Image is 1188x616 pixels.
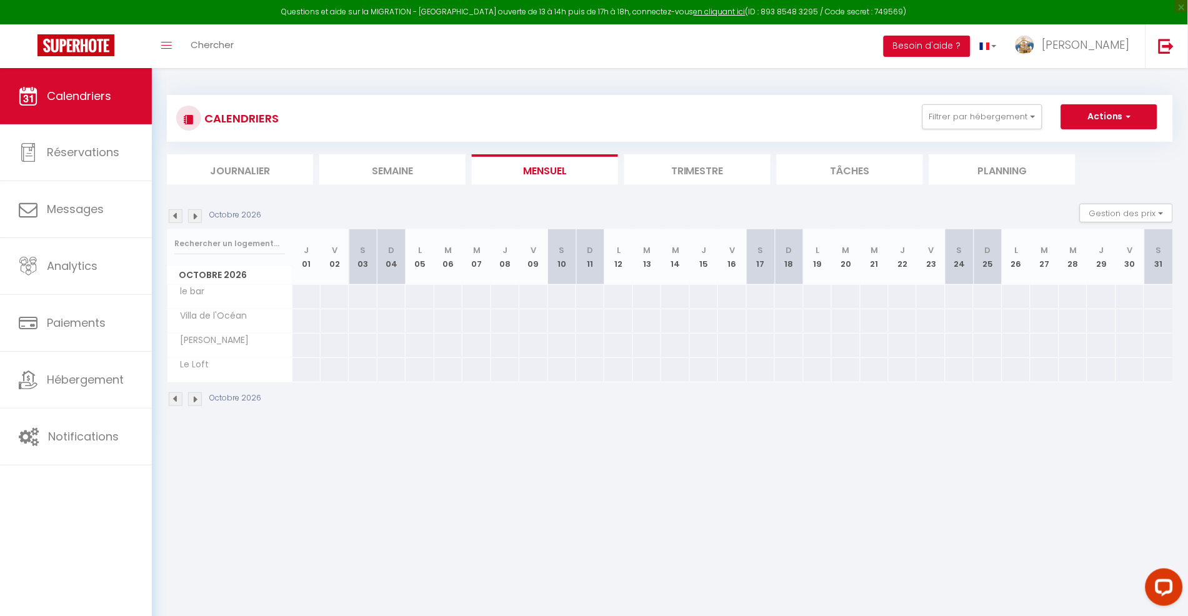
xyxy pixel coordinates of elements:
abbr: J [1099,244,1104,256]
a: Chercher [181,24,243,68]
th: 24 [946,229,974,285]
abbr: V [929,244,934,256]
abbr: V [332,244,337,256]
th: 03 [349,229,377,285]
abbr: V [1127,244,1133,256]
abbr: V [531,244,536,256]
abbr: L [617,244,621,256]
th: 25 [974,229,1002,285]
abbr: M [871,244,878,256]
th: 28 [1059,229,1087,285]
span: Notifications [48,429,119,444]
th: 14 [661,229,689,285]
span: Calendriers [47,88,111,104]
iframe: LiveChat chat widget [1136,564,1188,616]
abbr: D [786,244,792,256]
li: Mensuel [472,154,618,185]
th: 23 [917,229,945,285]
li: Planning [929,154,1076,185]
th: 11 [576,229,604,285]
a: en cliquant ici [694,6,746,17]
th: 18 [775,229,803,285]
th: 09 [519,229,547,285]
p: Octobre 2026 [209,392,261,404]
th: 04 [377,229,406,285]
abbr: J [702,244,707,256]
th: 06 [434,229,462,285]
abbr: J [502,244,507,256]
th: 15 [690,229,718,285]
abbr: S [559,244,565,256]
th: 07 [462,229,491,285]
th: 02 [321,229,349,285]
input: Rechercher un logement... [174,232,285,255]
img: logout [1159,38,1174,54]
li: Journalier [167,154,313,185]
th: 27 [1031,229,1059,285]
span: Hébergement [47,372,124,387]
abbr: D [389,244,395,256]
th: 01 [292,229,321,285]
th: 22 [889,229,917,285]
abbr: L [1015,244,1019,256]
span: [PERSON_NAME] [1042,37,1130,52]
img: Super Booking [37,34,114,56]
p: Octobre 2026 [209,209,261,221]
span: Octobre 2026 [167,266,292,284]
abbr: J [304,244,309,256]
abbr: D [985,244,991,256]
button: Actions [1061,104,1157,129]
span: Villa de l'Océan [169,309,251,323]
abbr: M [444,244,452,256]
li: Trimestre [624,154,771,185]
a: ... [PERSON_NAME] [1006,24,1146,68]
abbr: S [1156,244,1162,256]
abbr: J [901,244,906,256]
abbr: M [672,244,679,256]
th: 16 [718,229,746,285]
th: 13 [633,229,661,285]
abbr: M [842,244,850,256]
h3: CALENDRIERS [201,104,279,132]
th: 26 [1002,229,1031,285]
abbr: L [418,244,422,256]
abbr: S [957,244,962,256]
span: Messages [47,201,104,217]
button: Filtrer par hébergement [922,104,1042,129]
abbr: S [361,244,366,256]
span: Le Loft [169,358,216,372]
th: 17 [747,229,775,285]
abbr: M [1069,244,1077,256]
li: Tâches [777,154,923,185]
th: 20 [832,229,860,285]
th: 31 [1144,229,1173,285]
th: 12 [604,229,632,285]
abbr: M [473,244,481,256]
abbr: V [730,244,736,256]
span: Paiements [47,315,106,330]
button: Besoin d'aide ? [884,36,971,57]
span: Chercher [191,38,234,51]
span: [PERSON_NAME] [169,334,252,347]
th: 19 [804,229,832,285]
button: Gestion des prix [1080,204,1173,222]
li: Semaine [319,154,466,185]
th: 21 [861,229,889,285]
th: 29 [1087,229,1116,285]
th: 05 [406,229,434,285]
th: 10 [548,229,576,285]
abbr: M [1041,244,1049,256]
abbr: M [644,244,651,256]
span: le bar [169,285,216,299]
abbr: L [816,244,819,256]
th: 08 [491,229,519,285]
span: Réservations [47,144,119,160]
span: Analytics [47,258,97,274]
abbr: S [758,244,764,256]
abbr: D [587,244,594,256]
th: 30 [1116,229,1144,285]
img: ... [1016,36,1034,54]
